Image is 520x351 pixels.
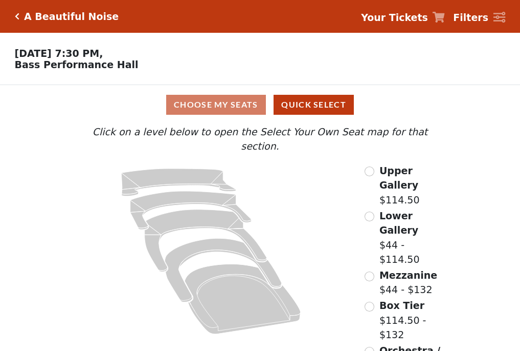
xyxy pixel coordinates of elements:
a: Click here to go back to filters [15,13,19,20]
span: Upper Gallery [379,165,418,191]
strong: Your Tickets [361,12,428,23]
path: Lower Gallery - Seats Available: 43 [130,191,252,230]
label: $114.50 - $132 [379,298,448,342]
span: Lower Gallery [379,210,418,236]
label: $44 - $114.50 [379,209,448,267]
strong: Filters [453,12,488,23]
span: Mezzanine [379,270,437,281]
a: Your Tickets [361,10,445,25]
span: Box Tier [379,300,424,311]
a: Filters [453,10,505,25]
path: Orchestra / Parterre Circle - Seats Available: 14 [185,264,301,334]
path: Upper Gallery - Seats Available: 275 [122,169,236,196]
button: Quick Select [274,95,354,115]
p: Click on a level below to open the Select Your Own Seat map for that section. [72,125,447,154]
label: $44 - $132 [379,268,437,297]
h5: A Beautiful Noise [24,11,119,23]
label: $114.50 [379,163,448,208]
